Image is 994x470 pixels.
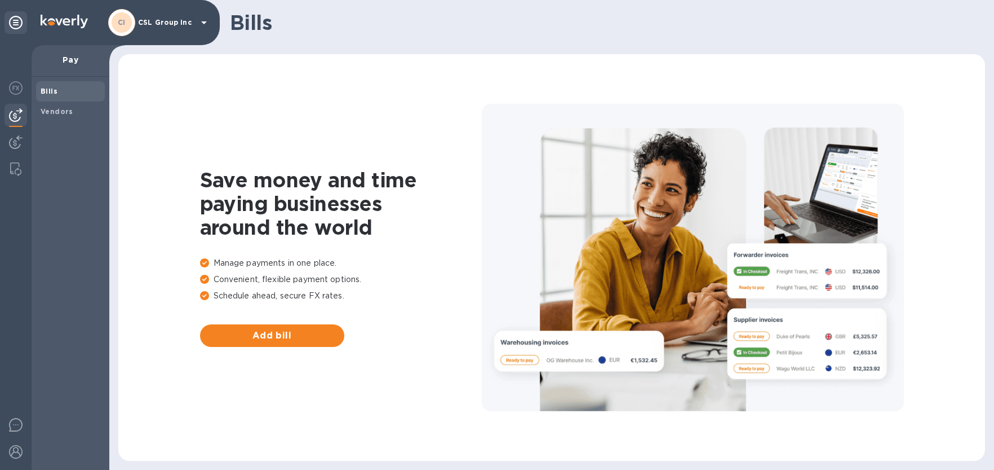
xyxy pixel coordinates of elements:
b: Bills [41,87,57,95]
p: Convenient, flexible payment options. [200,274,482,285]
p: Manage payments in one place. [200,257,482,269]
b: Vendors [41,107,73,116]
h1: Save money and time paying businesses around the world [200,168,482,239]
div: Unpin categories [5,11,27,34]
b: CI [118,18,126,27]
p: Schedule ahead, secure FX rates. [200,290,482,302]
span: Add bill [209,329,335,342]
img: Foreign exchange [9,81,23,95]
p: Pay [41,54,100,65]
p: CSL Group Inc [138,19,194,27]
h1: Bills [230,11,976,34]
img: Logo [41,15,88,28]
button: Add bill [200,324,344,347]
